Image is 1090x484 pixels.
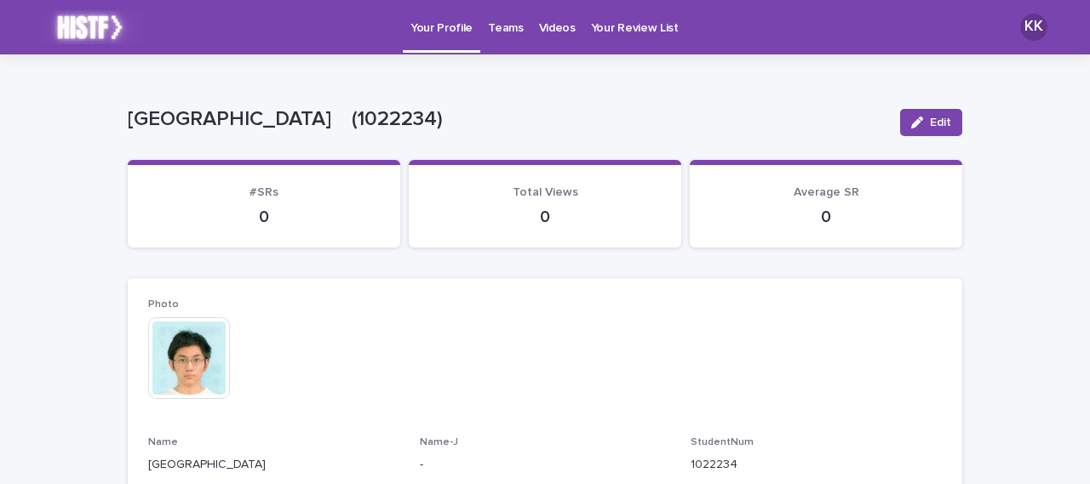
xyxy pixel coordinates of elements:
span: Average SR [794,186,859,198]
p: [GEOGRAPHIC_DATA] (1022234) [128,107,886,132]
span: Name-J [420,437,458,447]
span: Edit [930,117,951,128]
p: 0 [710,207,942,227]
span: #SRs [250,186,278,198]
span: Total Views [513,186,578,198]
p: 0 [148,207,380,227]
p: 0 [429,207,661,227]
p: 1022234 [691,456,942,474]
span: Photo [148,299,179,310]
p: - [420,456,671,474]
span: Name [148,437,178,447]
div: KK [1020,14,1047,41]
span: StudentNum [691,437,754,447]
img: k2lX6XtKT2uGl0LI8IDL [34,10,145,44]
p: [GEOGRAPHIC_DATA] [148,456,399,474]
button: Edit [900,109,962,136]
